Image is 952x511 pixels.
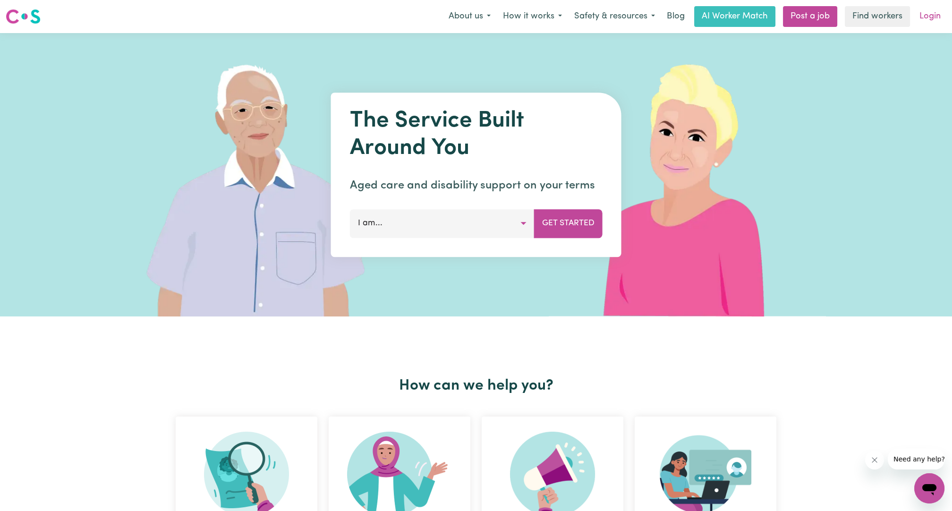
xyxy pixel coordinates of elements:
[350,209,535,238] button: I am...
[914,473,944,503] iframe: Button to launch messaging window
[6,7,57,14] span: Need any help?
[661,6,690,27] a: Blog
[170,377,782,395] h2: How can we help you?
[845,6,910,27] a: Find workers
[442,7,497,26] button: About us
[783,6,837,27] a: Post a job
[6,6,41,27] a: Careseekers logo
[568,7,661,26] button: Safety & resources
[865,451,884,469] iframe: Close message
[534,209,603,238] button: Get Started
[497,7,568,26] button: How it works
[6,8,41,25] img: Careseekers logo
[914,6,946,27] a: Login
[888,449,944,469] iframe: Message from company
[350,108,603,162] h1: The Service Built Around You
[694,6,775,27] a: AI Worker Match
[350,177,603,194] p: Aged care and disability support on your terms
